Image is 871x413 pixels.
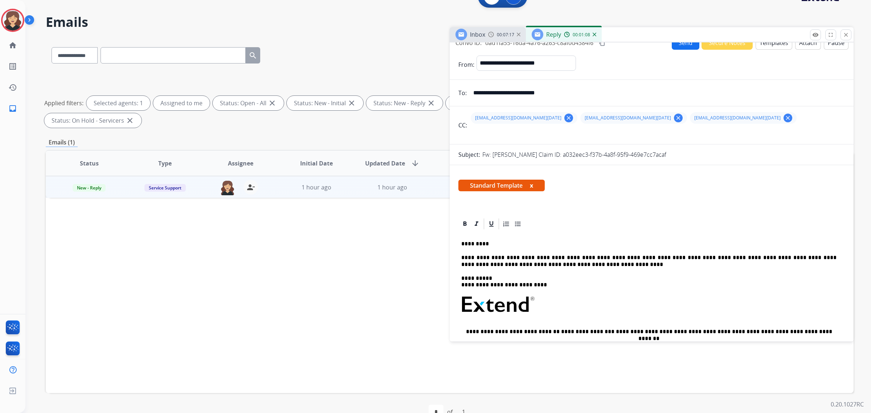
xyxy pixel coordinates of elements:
[365,159,405,168] span: Updated Date
[144,184,186,192] span: Service Support
[827,32,834,38] mat-icon: fullscreen
[458,121,467,130] p: CC:
[80,159,99,168] span: Status
[427,99,435,107] mat-icon: close
[44,99,83,107] p: Applied filters:
[213,96,284,110] div: Status: Open - All
[3,10,23,30] img: avatar
[459,218,470,229] div: Bold
[486,218,497,229] div: Underline
[585,115,671,121] span: [EMAIL_ADDRESS][DOMAIN_NAME][DATE]
[672,36,699,50] button: Send
[831,400,864,409] p: 0.20.1027RC
[366,96,443,110] div: Status: New - Reply
[824,36,848,50] button: Pause
[756,36,792,50] button: Templates
[497,32,514,38] span: 00:07:17
[501,218,512,229] div: Ordered List
[86,96,150,110] div: Selected agents: 1
[153,96,210,110] div: Assigned to me
[475,115,561,121] span: [EMAIL_ADDRESS][DOMAIN_NAME][DATE]
[228,159,253,168] span: Assignee
[485,39,593,47] span: 0ad1fa55-16da-4a76-a263-c8af0d4384f6
[411,159,420,168] mat-icon: arrow_downward
[377,183,407,191] span: 1 hour ago
[8,41,17,50] mat-icon: home
[843,32,849,38] mat-icon: close
[458,60,474,69] p: From:
[287,96,363,110] div: Status: New - Initial
[458,180,545,191] span: Standard Template
[347,99,356,107] mat-icon: close
[785,115,791,121] mat-icon: clear
[268,99,277,107] mat-icon: close
[530,181,533,190] button: x
[702,36,753,50] button: Secure Notes
[73,184,106,192] span: New - Reply
[246,183,255,192] mat-icon: person_remove
[220,180,235,195] img: agent-avatar
[158,159,172,168] span: Type
[8,83,17,92] mat-icon: history
[599,40,605,46] mat-icon: content_copy
[675,115,682,121] mat-icon: clear
[46,138,78,147] p: Emails (1)
[455,38,482,47] p: Convo ID:
[44,113,142,128] div: Status: On Hold - Servicers
[8,104,17,113] mat-icon: inbox
[302,183,331,191] span: 1 hour ago
[482,150,666,159] p: Fw: [PERSON_NAME] Claim ID: a032eec3-f37b-4a8f-95f9-469e7cc7acaf
[470,30,485,38] span: Inbox
[46,15,854,29] h2: Emails
[812,32,819,38] mat-icon: remove_red_eye
[8,62,17,71] mat-icon: list_alt
[565,115,572,121] mat-icon: clear
[126,116,134,125] mat-icon: close
[795,36,821,50] button: Attach
[300,159,333,168] span: Initial Date
[446,96,540,110] div: Status: On-hold – Internal
[573,32,590,38] span: 00:01:08
[471,218,482,229] div: Italic
[249,51,257,60] mat-icon: search
[458,150,480,159] p: Subject:
[512,218,523,229] div: Bullet List
[458,89,467,97] p: To:
[546,30,561,38] span: Reply
[694,115,781,121] span: [EMAIL_ADDRESS][DOMAIN_NAME][DATE]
